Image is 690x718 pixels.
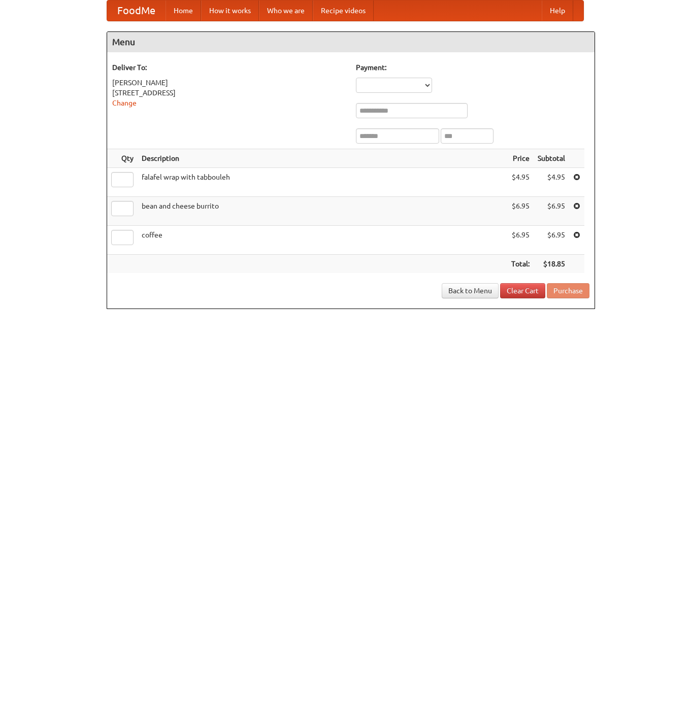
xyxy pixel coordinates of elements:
[201,1,259,21] a: How it works
[500,283,545,298] a: Clear Cart
[547,283,589,298] button: Purchase
[138,168,507,197] td: falafel wrap with tabbouleh
[534,168,569,197] td: $4.95
[507,197,534,226] td: $6.95
[112,78,346,88] div: [PERSON_NAME]
[507,149,534,168] th: Price
[313,1,374,21] a: Recipe videos
[534,197,569,226] td: $6.95
[442,283,499,298] a: Back to Menu
[542,1,573,21] a: Help
[356,62,589,73] h5: Payment:
[259,1,313,21] a: Who we are
[138,197,507,226] td: bean and cheese burrito
[534,255,569,273] th: $18.85
[112,99,137,107] a: Change
[138,149,507,168] th: Description
[107,1,166,21] a: FoodMe
[507,255,534,273] th: Total:
[112,62,346,73] h5: Deliver To:
[507,226,534,255] td: $6.95
[107,149,138,168] th: Qty
[138,226,507,255] td: coffee
[166,1,201,21] a: Home
[534,226,569,255] td: $6.95
[534,149,569,168] th: Subtotal
[112,88,346,98] div: [STREET_ADDRESS]
[507,168,534,197] td: $4.95
[107,32,595,52] h4: Menu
